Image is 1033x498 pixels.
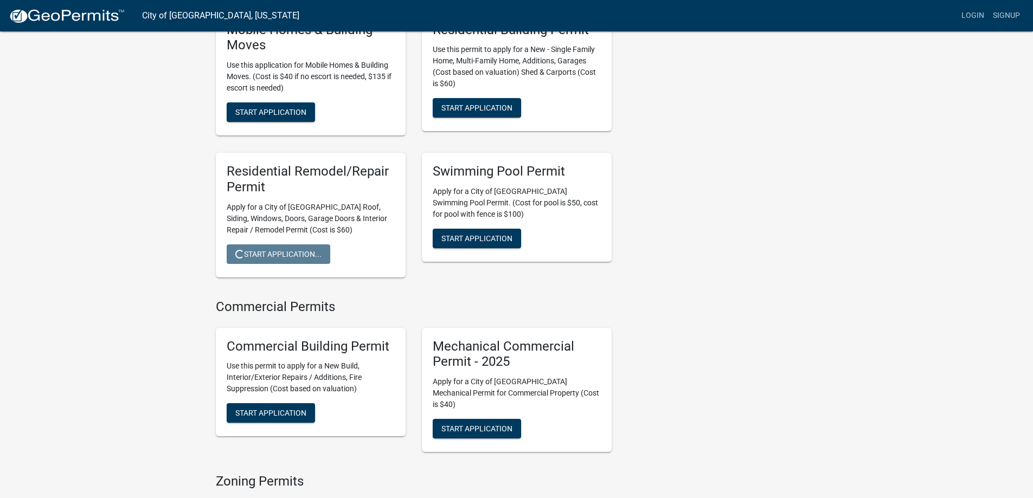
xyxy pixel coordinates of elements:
span: Start Application [235,409,306,417]
span: Start Application [441,104,512,112]
h5: Mobile Homes & Building Moves [227,22,395,54]
h4: Commercial Permits [216,299,612,315]
h5: Swimming Pool Permit [433,164,601,179]
a: Login [957,5,989,26]
p: Apply for a City of [GEOGRAPHIC_DATA] Mechanical Permit for Commercial Property (Cost is $40) [433,376,601,410]
h4: Zoning Permits [216,474,612,489]
button: Start Application [433,98,521,118]
span: Start Application [441,234,512,242]
button: Start Application [433,229,521,248]
h5: Commercial Building Permit [227,339,395,354]
p: Apply for a City of [GEOGRAPHIC_DATA] Roof, Siding, Windows, Doors, Garage Doors & Interior Repai... [227,202,395,236]
span: Start Application [235,108,306,117]
p: Use this application for Mobile Homes & Building Moves. (Cost is $40 if no escort is needed, $135... [227,60,395,94]
button: Start Application [227,403,315,423]
a: Signup [989,5,1024,26]
button: Start Application [433,419,521,438]
span: Start Application... [235,249,322,258]
button: Start Application [227,102,315,122]
h5: Residential Remodel/Repair Permit [227,164,395,195]
p: Use this permit to apply for a New - Single Family Home, Multi-Family Home, Additions, Garages (C... [433,44,601,89]
h5: Mechanical Commercial Permit - 2025 [433,339,601,370]
a: City of [GEOGRAPHIC_DATA], [US_STATE] [142,7,299,25]
span: Start Application [441,424,512,433]
p: Use this permit to apply for a New Build, Interior/Exterior Repairs / Additions, Fire Suppression... [227,360,395,394]
p: Apply for a City of [GEOGRAPHIC_DATA] Swimming Pool Permit. (Cost for pool is $50, cost for pool ... [433,186,601,220]
button: Start Application... [227,244,330,264]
